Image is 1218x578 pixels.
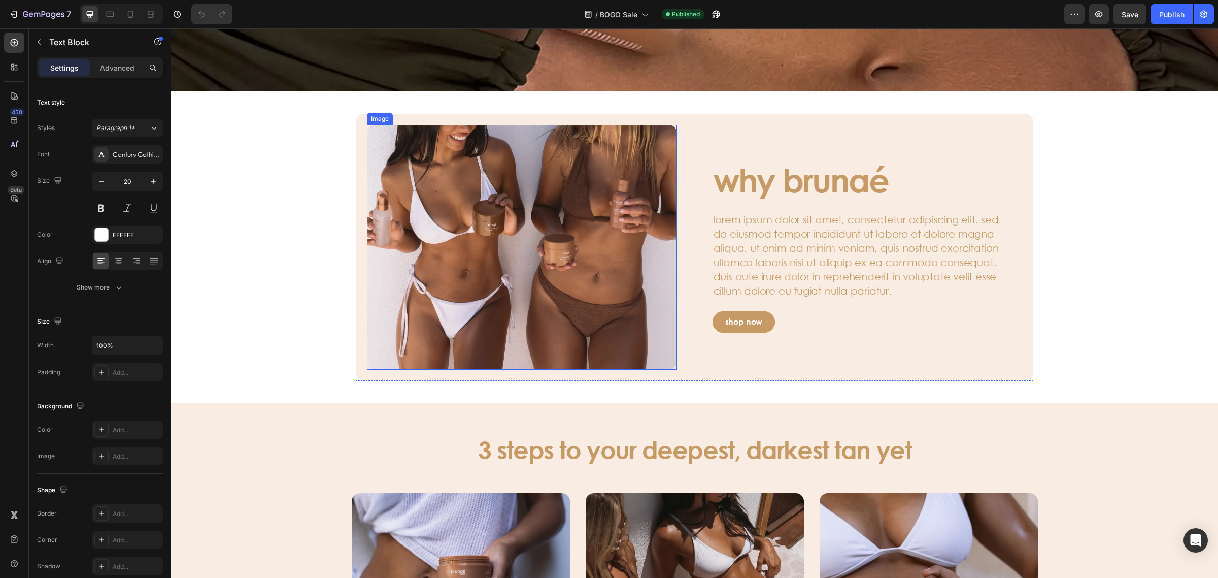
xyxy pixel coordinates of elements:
[37,98,65,107] div: Text style
[37,123,55,133] div: Styles
[113,536,160,545] div: Add...
[1151,4,1193,24] button: Publish
[8,186,24,194] div: Beta
[37,535,57,544] div: Corner
[37,425,53,434] div: Color
[198,86,220,95] div: Image
[66,8,71,20] p: 7
[92,119,163,137] button: Paragraph 1*
[1159,9,1185,20] div: Publish
[113,426,160,435] div: Add...
[1122,10,1138,19] span: Save
[191,4,232,24] div: Undo/Redo
[113,452,160,461] div: Add...
[49,36,136,48] p: Text Block
[37,315,64,329] div: Size
[37,278,163,297] button: Show more
[37,484,70,497] div: Shape
[10,108,24,116] div: 450
[37,368,60,377] div: Padding
[37,341,54,350] div: Width
[50,62,79,73] p: Settings
[37,230,53,239] div: Color
[113,150,160,159] div: Century Gothic Paneuropean
[96,123,135,133] span: Paragraph 1*
[219,406,828,437] h3: 3 steps to your deepest, darkest tan yet
[37,509,57,518] div: Border
[37,254,65,268] div: Align
[1183,528,1208,553] div: Open Intercom Messenger
[77,282,124,293] div: Show more
[92,336,162,355] input: Auto
[100,62,134,73] p: Advanced
[595,9,598,20] span: /
[542,134,829,171] h3: why brunaé
[196,97,506,341] img: gempages_569529277708501996-d0807037-896a-4dd8-ab23-a9027dba4d9d.webp
[113,562,160,571] div: Add...
[113,231,160,240] div: FFFFFF
[171,28,1218,578] iframe: Design area
[4,4,76,24] button: 7
[113,509,160,519] div: Add...
[1113,4,1146,24] button: Save
[672,10,700,19] span: Published
[554,289,592,297] p: shop now
[600,9,637,20] span: BOGO Sale
[37,400,86,413] div: Background
[113,368,160,377] div: Add...
[542,283,604,304] a: shop now
[37,174,64,188] div: Size
[543,184,828,270] p: lorem ipsum dolor sit amet, consectetur adipiscing elit. sed do eiusmod tempor incididunt ut labo...
[37,562,60,571] div: Shadow
[37,150,50,159] div: Font
[37,452,55,461] div: Image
